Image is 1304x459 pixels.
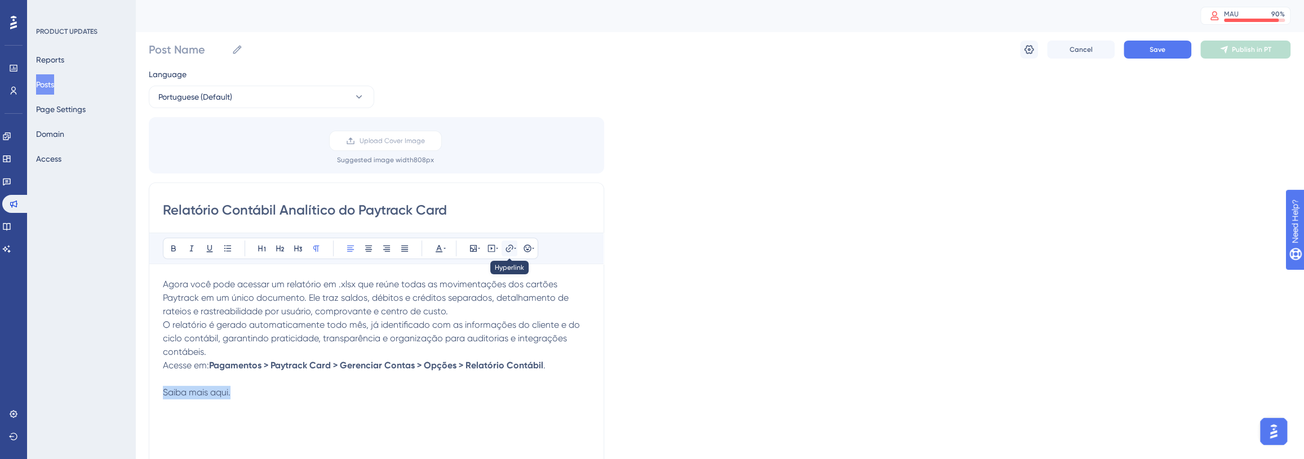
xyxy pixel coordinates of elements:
[1047,41,1115,59] button: Cancel
[149,68,187,81] span: Language
[36,124,64,144] button: Domain
[1150,45,1165,54] span: Save
[209,360,543,371] strong: Pagamentos > Paytrack Card > Gerenciar Contas > Opções > Relatório Contábil
[36,99,86,119] button: Page Settings
[543,360,545,371] span: .
[337,155,434,164] div: Suggested image width 808 px
[36,149,61,169] button: Access
[158,90,232,104] span: Portuguese (Default)
[1124,41,1191,59] button: Save
[1070,45,1093,54] span: Cancel
[26,3,70,16] span: Need Help?
[163,279,571,317] span: Agora você pode acessar um relatório em .xlsx que reúne todas as movimentações dos cartões Paytra...
[1224,10,1239,19] div: MAU
[36,74,54,95] button: Posts
[149,86,374,108] button: Portuguese (Default)
[163,201,590,219] input: Post Title
[36,50,64,70] button: Reports
[1271,10,1285,19] div: 90 %
[1232,45,1271,54] span: Publish in PT
[360,136,425,145] span: Upload Cover Image
[1200,41,1290,59] button: Publish in PT
[163,387,230,398] span: Saiba mais aqui.
[149,42,227,57] input: Post Name
[163,360,209,371] span: Acesse em:
[163,319,582,357] span: O relatório é gerado automaticamente todo mês, já identificado com as informações do cliente e do...
[1257,415,1290,448] iframe: UserGuiding AI Assistant Launcher
[36,27,97,36] div: PRODUCT UPDATES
